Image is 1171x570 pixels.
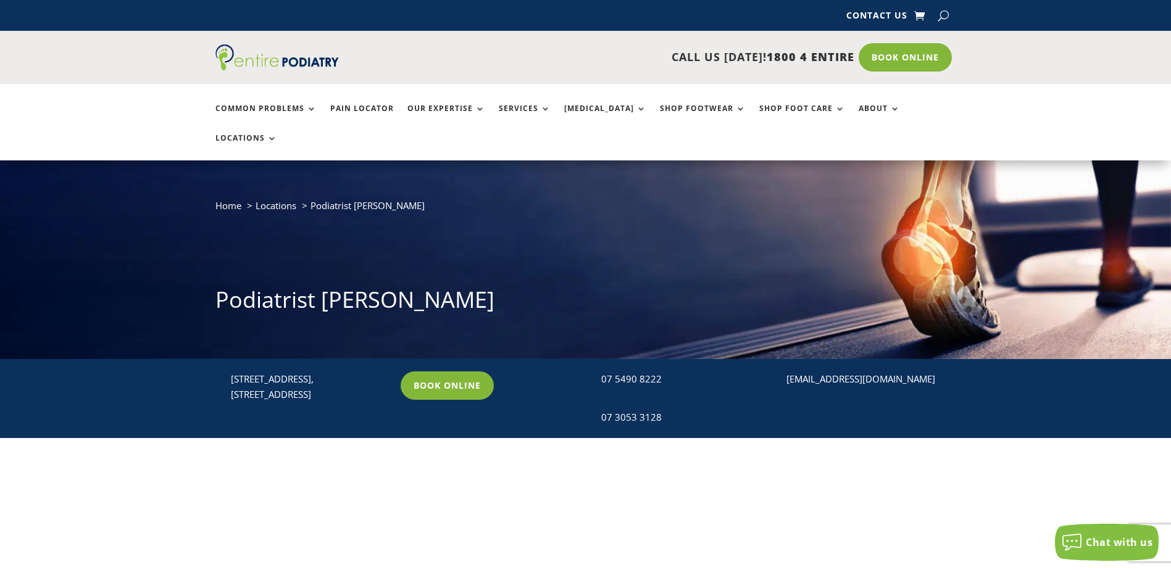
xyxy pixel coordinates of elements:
[660,104,746,131] a: Shop Footwear
[310,199,425,212] span: Podiatrist [PERSON_NAME]
[786,373,935,385] a: [EMAIL_ADDRESS][DOMAIN_NAME]
[215,284,956,321] h1: Podiatrist [PERSON_NAME]
[759,104,845,131] a: Shop Foot Care
[601,410,760,426] div: 07 3053 3128
[401,371,494,400] a: Book Online
[1086,535,1152,549] span: Chat with us
[215,134,277,160] a: Locations
[215,44,339,70] img: logo (1)
[386,49,854,65] p: CALL US [DATE]!
[256,199,296,212] a: Locations
[846,11,907,25] a: Contact Us
[767,49,854,64] span: 1800 4 ENTIRE
[215,60,339,73] a: Entire Podiatry
[499,104,551,131] a: Services
[859,43,952,72] a: Book Online
[859,104,900,131] a: About
[215,199,241,212] a: Home
[407,104,485,131] a: Our Expertise
[215,104,317,131] a: Common Problems
[601,371,760,387] div: 07 5490 8222
[1055,524,1159,561] button: Chat with us
[231,371,390,403] p: [STREET_ADDRESS], [STREET_ADDRESS]
[330,104,394,131] a: Pain Locator
[564,104,646,131] a: [MEDICAL_DATA]
[215,197,956,223] nav: breadcrumb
